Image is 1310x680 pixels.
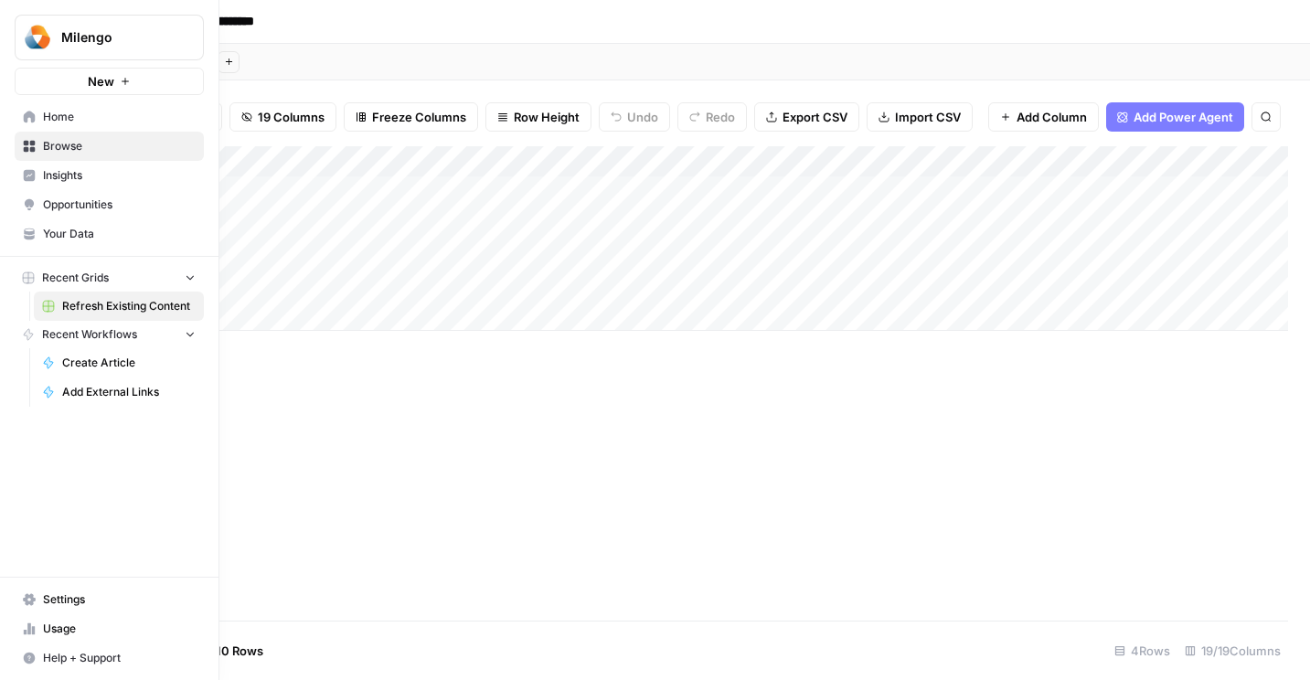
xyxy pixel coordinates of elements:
[15,190,204,219] a: Opportunities
[15,321,204,348] button: Recent Workflows
[15,132,204,161] a: Browse
[783,108,847,126] span: Export CSV
[34,377,204,407] a: Add External Links
[34,348,204,377] a: Create Article
[867,102,973,132] button: Import CSV
[15,219,204,249] a: Your Data
[43,621,196,637] span: Usage
[1107,636,1177,665] div: 4 Rows
[1177,636,1288,665] div: 19/19 Columns
[599,102,670,132] button: Undo
[1134,108,1233,126] span: Add Power Agent
[754,102,859,132] button: Export CSV
[15,68,204,95] button: New
[15,102,204,132] a: Home
[43,138,196,154] span: Browse
[627,108,658,126] span: Undo
[15,15,204,60] button: Workspace: Milengo
[15,614,204,643] a: Usage
[88,72,114,90] span: New
[706,108,735,126] span: Redo
[61,28,172,47] span: Milengo
[43,591,196,608] span: Settings
[62,384,196,400] span: Add External Links
[344,102,478,132] button: Freeze Columns
[43,109,196,125] span: Home
[15,161,204,190] a: Insights
[21,21,54,54] img: Milengo Logo
[34,292,204,321] a: Refresh Existing Content
[15,585,204,614] a: Settings
[62,355,196,371] span: Create Article
[43,226,196,242] span: Your Data
[258,108,325,126] span: 19 Columns
[1106,102,1244,132] button: Add Power Agent
[15,643,204,673] button: Help + Support
[62,298,196,314] span: Refresh Existing Content
[43,167,196,184] span: Insights
[43,650,196,666] span: Help + Support
[514,108,580,126] span: Row Height
[895,108,961,126] span: Import CSV
[988,102,1099,132] button: Add Column
[372,108,466,126] span: Freeze Columns
[485,102,591,132] button: Row Height
[43,197,196,213] span: Opportunities
[190,642,263,660] span: Add 10 Rows
[15,264,204,292] button: Recent Grids
[42,326,137,343] span: Recent Workflows
[229,102,336,132] button: 19 Columns
[677,102,747,132] button: Redo
[1017,108,1087,126] span: Add Column
[42,270,109,286] span: Recent Grids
